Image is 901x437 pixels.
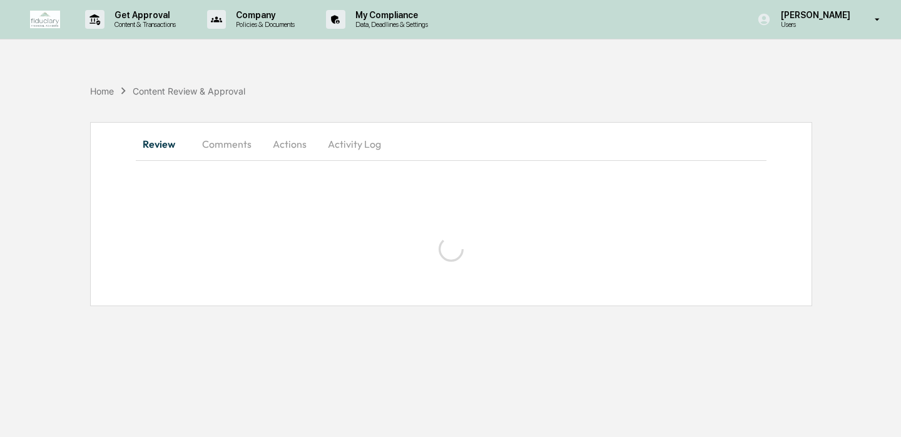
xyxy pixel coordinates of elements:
[133,86,245,96] div: Content Review & Approval
[104,10,182,20] p: Get Approval
[30,11,60,28] img: logo
[262,129,318,159] button: Actions
[226,20,301,29] p: Policies & Documents
[90,86,114,96] div: Home
[192,129,262,159] button: Comments
[226,10,301,20] p: Company
[771,20,857,29] p: Users
[345,20,434,29] p: Data, Deadlines & Settings
[136,129,192,159] button: Review
[345,10,434,20] p: My Compliance
[136,129,766,159] div: secondary tabs example
[104,20,182,29] p: Content & Transactions
[771,10,857,20] p: [PERSON_NAME]
[318,129,391,159] button: Activity Log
